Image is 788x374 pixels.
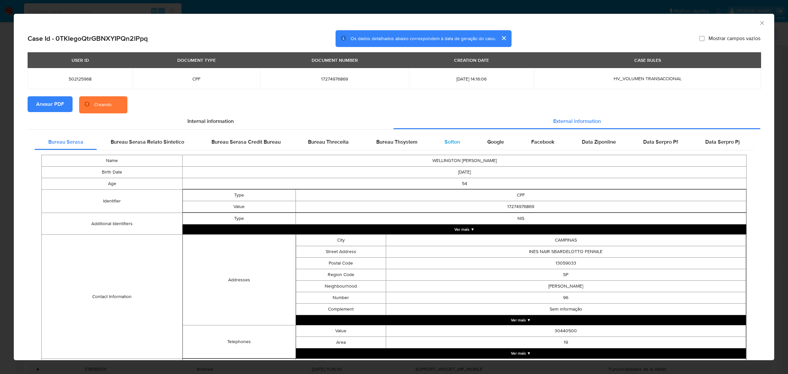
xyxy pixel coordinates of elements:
[699,36,705,41] input: Mostrar campos vazios
[183,201,295,213] td: Value
[296,337,386,348] td: Area
[759,20,765,26] button: Fechar a janela
[386,269,746,281] td: SP
[296,315,746,325] button: Expand array
[643,138,678,146] span: Data Serpro Pf
[296,292,386,304] td: Number
[183,224,746,234] button: Expand array
[35,76,125,82] span: 502125968
[296,281,386,292] td: Neighbourhood
[487,138,504,146] span: Google
[183,155,747,167] td: WELLINGTON [PERSON_NAME]
[295,359,746,370] td: Mais de R$ 1.500,00 a R$ 2.000,00
[296,348,746,358] button: Expand array
[386,281,746,292] td: [PERSON_NAME]
[94,102,112,108] div: Creando
[296,246,386,258] td: Street Address
[386,337,746,348] td: 19
[187,117,234,125] span: Internal information
[376,138,417,146] span: Bureau Thsystem
[308,55,362,66] div: DOCUMENT NUMBER
[531,138,554,146] span: Facebook
[450,55,493,66] div: CREATION DATE
[68,55,93,66] div: USER ID
[42,235,183,359] td: Contact Information
[386,325,746,337] td: 30440500
[417,76,526,82] span: [DATE] 14:16:06
[28,34,148,43] h2: Case Id - 0TKIegoQtrGBNXYIPQn2lPpq
[496,30,512,46] button: cerrar
[173,55,220,66] div: DOCUMENT TYPE
[630,55,665,66] div: CASE RULES
[445,138,460,146] span: Softon
[36,97,64,111] span: Anexar PDF
[183,167,747,178] td: [DATE]
[28,96,73,112] button: Anexar PDF
[42,178,183,190] td: Age
[296,269,386,281] td: Region Code
[296,304,386,315] td: Complement
[296,235,386,246] td: City
[183,178,747,190] td: 54
[42,155,183,167] td: Name
[553,117,601,125] span: External information
[308,138,349,146] span: Bureau Threceita
[42,213,183,235] td: Additional Identifiers
[141,76,252,82] span: CPF
[295,213,746,224] td: NIS
[34,134,754,150] div: Detailed external info
[614,75,682,82] span: HV_VOLUMEN TRANSACCIONAL
[705,138,740,146] span: Data Serpro Pj
[42,359,183,371] td: Financial Information
[709,35,760,42] span: Mostrar campos vazios
[183,213,295,224] td: Type
[386,304,746,315] td: Sem informação
[268,76,401,82] span: 17274976869
[28,113,760,129] div: Detailed info
[386,292,746,304] td: 96
[42,167,183,178] td: Birth Date
[42,190,183,213] td: Identifier
[48,138,83,146] span: Bureau Serasa
[183,325,295,359] td: Telephones
[296,325,386,337] td: Value
[111,138,184,146] span: Bureau Serasa Relato Sintetico
[295,190,746,201] td: CPF
[386,258,746,269] td: 13059033
[183,190,295,201] td: Type
[351,35,496,42] span: Os dados detalhados abaixo correspondem à data de geração do caso.
[295,201,746,213] td: 17274976869
[296,258,386,269] td: Postal Code
[14,14,774,360] div: closure-recommendation-modal
[211,138,281,146] span: Bureau Serasa Credit Bureau
[386,235,746,246] td: CAMPINAS
[386,246,746,258] td: INES NAIR SBARDELOTTO FENNILE
[183,235,295,325] td: Addresses
[183,359,295,370] td: Income
[582,138,616,146] span: Data Ziponline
